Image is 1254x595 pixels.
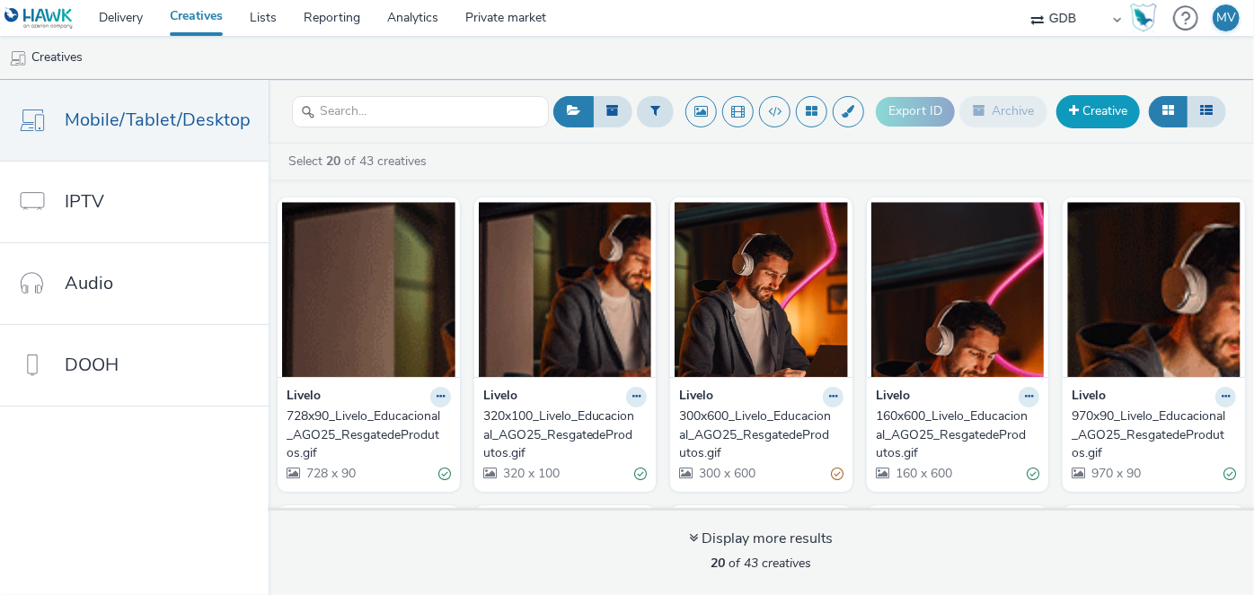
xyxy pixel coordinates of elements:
[1187,96,1226,127] button: Table
[483,407,640,462] div: 320x100_Livelo_Educacional_AGO25_ResgatedeProdutos.gif
[1216,4,1236,31] div: MV
[831,464,843,483] div: Partially valid
[501,465,560,482] span: 320 x 100
[894,465,952,482] span: 160 x 600
[1130,4,1164,32] a: Hawk Academy
[287,407,451,462] a: 728x90_Livelo_Educacional_AGO25_ResgatedeProdutos.gif
[282,202,455,377] img: 728x90_Livelo_Educacional_AGO25_ResgatedeProdutos.gif visual
[305,465,356,482] span: 728 x 90
[1072,387,1106,407] strong: Livelo
[1056,95,1140,127] a: Creative
[1090,465,1141,482] span: 970 x 90
[876,387,910,407] strong: Livelo
[479,202,652,377] img: 320x100_Livelo_Educacional_AGO25_ResgatedeProdutos.gif visual
[1130,4,1157,32] img: Hawk Academy
[711,555,812,572] span: of 43 creatives
[1072,407,1236,462] a: 970x90_Livelo_Educacional_AGO25_ResgatedeProdutos.gif
[438,464,451,483] div: Valid
[679,407,836,462] div: 300x600_Livelo_Educacional_AGO25_ResgatedeProdutos.gif
[483,407,648,462] a: 320x100_Livelo_Educacional_AGO25_ResgatedeProdutos.gif
[287,153,434,170] a: Select of 43 creatives
[4,7,74,30] img: undefined Logo
[1149,96,1188,127] button: Grid
[690,529,834,549] div: Display more results
[483,387,517,407] strong: Livelo
[876,97,955,126] button: Export ID
[876,407,1040,462] a: 160x600_Livelo_Educacional_AGO25_ResgatedeProdutos.gif
[711,555,726,572] strong: 20
[1223,464,1236,483] div: Valid
[65,270,113,296] span: Audio
[679,387,713,407] strong: Livelo
[65,188,104,214] span: IPTV
[292,96,549,127] input: Search...
[959,96,1047,127] button: Archive
[287,407,444,462] div: 728x90_Livelo_Educacional_AGO25_ResgatedeProdutos.gif
[1072,407,1229,462] div: 970x90_Livelo_Educacional_AGO25_ResgatedeProdutos.gif
[697,465,755,482] span: 300 x 600
[326,153,340,170] strong: 20
[876,407,1033,462] div: 160x600_Livelo_Educacional_AGO25_ResgatedeProdutos.gif
[9,49,27,67] img: mobile
[287,387,321,407] strong: Livelo
[634,464,647,483] div: Valid
[871,202,1045,377] img: 160x600_Livelo_Educacional_AGO25_ResgatedeProdutos.gif visual
[65,352,119,378] span: DOOH
[679,407,843,462] a: 300x600_Livelo_Educacional_AGO25_ResgatedeProdutos.gif
[1027,464,1039,483] div: Valid
[65,107,251,133] span: Mobile/Tablet/Desktop
[675,202,848,377] img: 300x600_Livelo_Educacional_AGO25_ResgatedeProdutos.gif visual
[1067,202,1241,377] img: 970x90_Livelo_Educacional_AGO25_ResgatedeProdutos.gif visual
